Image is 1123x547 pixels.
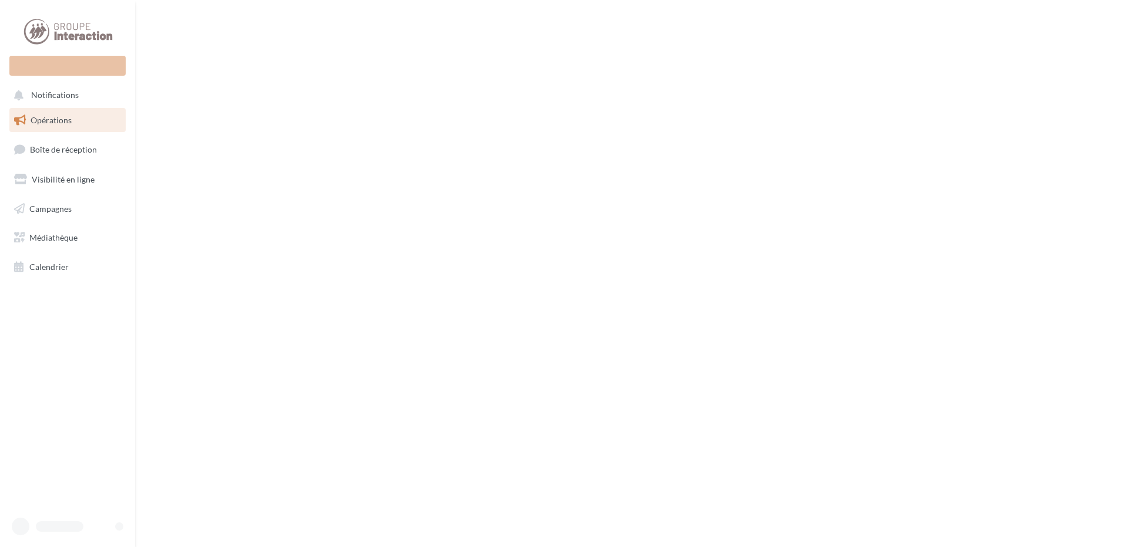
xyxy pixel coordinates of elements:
[30,144,97,154] span: Boîte de réception
[31,115,72,125] span: Opérations
[29,203,72,213] span: Campagnes
[7,108,128,133] a: Opérations
[29,262,69,272] span: Calendrier
[7,167,128,192] a: Visibilité en ligne
[31,90,79,100] span: Notifications
[7,225,128,250] a: Médiathèque
[32,174,95,184] span: Visibilité en ligne
[9,56,126,76] div: Nouvelle campagne
[29,232,78,242] span: Médiathèque
[7,255,128,279] a: Calendrier
[7,137,128,162] a: Boîte de réception
[7,197,128,221] a: Campagnes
